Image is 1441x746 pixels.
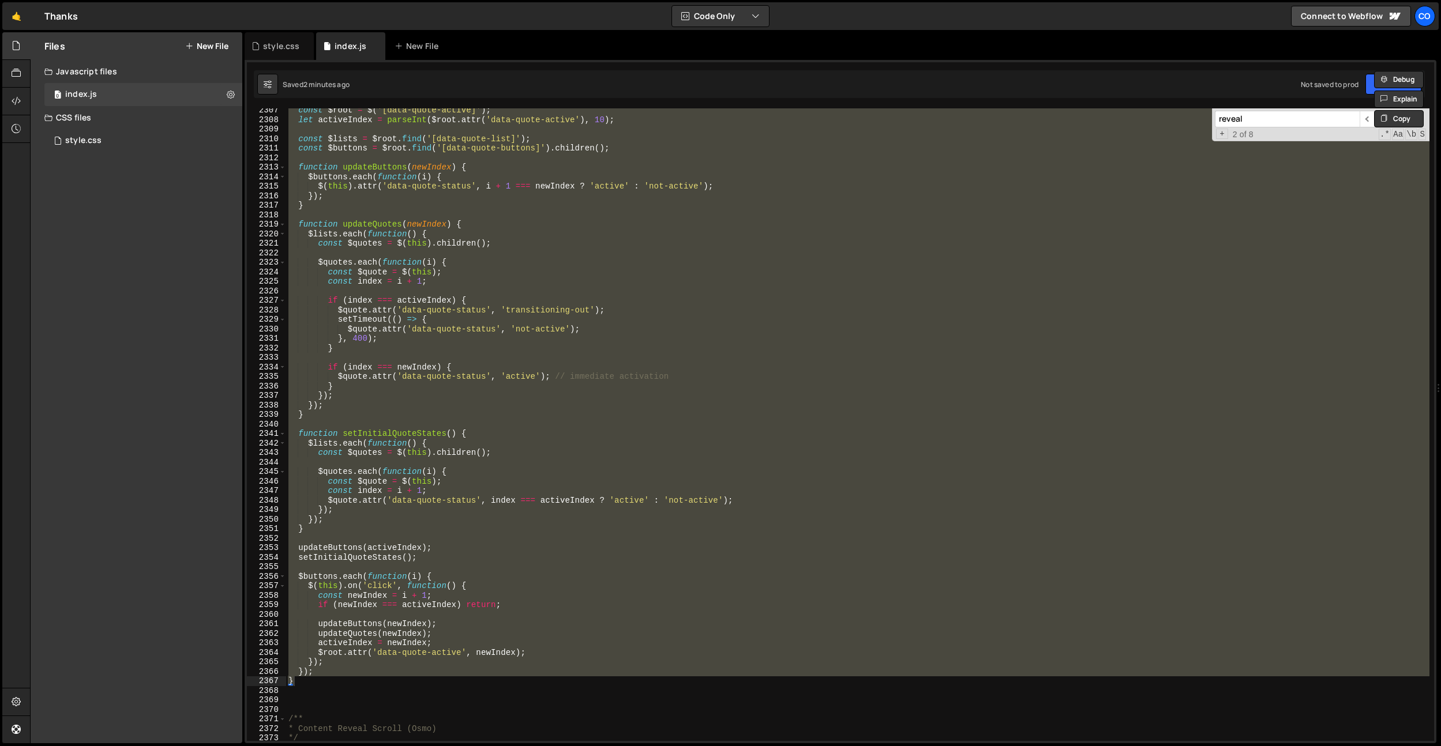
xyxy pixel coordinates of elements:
div: 2356 [247,572,286,582]
div: 2309 [247,125,286,134]
div: 2365 [247,657,286,667]
div: 2343 [247,448,286,458]
span: 2 of 8 [1228,130,1258,140]
div: 2318 [247,210,286,220]
div: 2370 [247,705,286,715]
div: 2344 [247,458,286,468]
div: 2373 [247,733,286,743]
div: Not saved to prod [1301,80,1359,89]
div: 2355 [247,562,286,572]
div: 2314 [247,172,286,182]
div: 2367 [247,676,286,686]
div: style.css [263,40,299,52]
h2: Files [44,40,65,52]
div: 2317 [247,201,286,210]
div: 2350 [247,515,286,525]
div: 2348 [247,496,286,506]
div: 2311 [247,144,286,153]
div: New File [395,40,443,52]
div: 2339 [247,410,286,420]
div: 2326 [247,287,286,296]
button: Copy [1374,110,1424,127]
div: 2363 [247,638,286,648]
div: 15852/42217.css [44,129,242,152]
button: Save [1365,74,1421,95]
a: Co [1414,6,1435,27]
button: Debug [1374,71,1424,88]
div: 2347 [247,486,286,496]
input: Search for [1215,111,1360,127]
div: 2351 [247,524,286,534]
div: 2327 [247,296,286,306]
div: 2340 [247,420,286,429]
div: 2315 [247,182,286,191]
div: 2361 [247,619,286,629]
div: 2329 [247,315,286,325]
span: RegExp Search [1379,129,1391,140]
div: 2364 [247,648,286,658]
button: Explain [1374,91,1424,108]
div: index.js [65,89,97,100]
div: 2359 [247,600,286,610]
a: 🤙 [2,2,31,30]
div: 2328 [247,306,286,315]
span: Whole Word Search [1405,129,1417,140]
button: New File [185,42,228,51]
div: 2358 [247,591,286,601]
a: Connect to Webflow [1291,6,1411,27]
div: 2307 [247,106,286,115]
div: 2323 [247,258,286,267]
div: 2319 [247,220,286,229]
div: index.js [335,40,366,52]
div: style.css [65,135,102,146]
div: 2342 [247,439,286,449]
span: 0 [54,91,61,100]
div: 2338 [247,401,286,410]
div: 2335 [247,372,286,382]
div: 15852/42216.js [44,83,242,106]
div: 2349 [247,505,286,515]
div: 2 minutes ago [303,80,350,89]
div: 2324 [247,267,286,277]
div: 2310 [247,134,286,144]
div: 2308 [247,115,286,125]
div: Saved [283,80,350,89]
div: 2372 [247,724,286,734]
div: 2366 [247,667,286,677]
div: 2325 [247,277,286,287]
div: 2333 [247,353,286,363]
span: Toggle Replace mode [1216,129,1228,140]
div: 2368 [247,686,286,696]
div: 2322 [247,248,286,258]
div: 2321 [247,239,286,248]
span: ​ [1360,111,1376,127]
div: Thanks [44,9,78,23]
span: CaseSensitive Search [1392,129,1404,140]
div: 2357 [247,581,286,591]
div: 2316 [247,191,286,201]
div: 2362 [247,629,286,639]
div: 2337 [247,391,286,401]
span: Search In Selection [1419,129,1426,140]
div: Javascript files [31,60,242,83]
div: 2369 [247,695,286,705]
button: Code Only [672,6,769,27]
div: 2334 [247,363,286,372]
div: 2352 [247,534,286,544]
div: 2330 [247,325,286,334]
div: 2332 [247,344,286,353]
div: 2341 [247,429,286,439]
div: 2360 [247,610,286,620]
div: 2354 [247,553,286,563]
div: 2336 [247,382,286,391]
div: 2371 [247,714,286,724]
div: 2331 [247,334,286,344]
div: 2353 [247,543,286,553]
div: CSS files [31,106,242,129]
div: 2345 [247,467,286,477]
div: 2320 [247,229,286,239]
div: 2313 [247,163,286,172]
div: 2312 [247,153,286,163]
div: 2346 [247,477,286,487]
